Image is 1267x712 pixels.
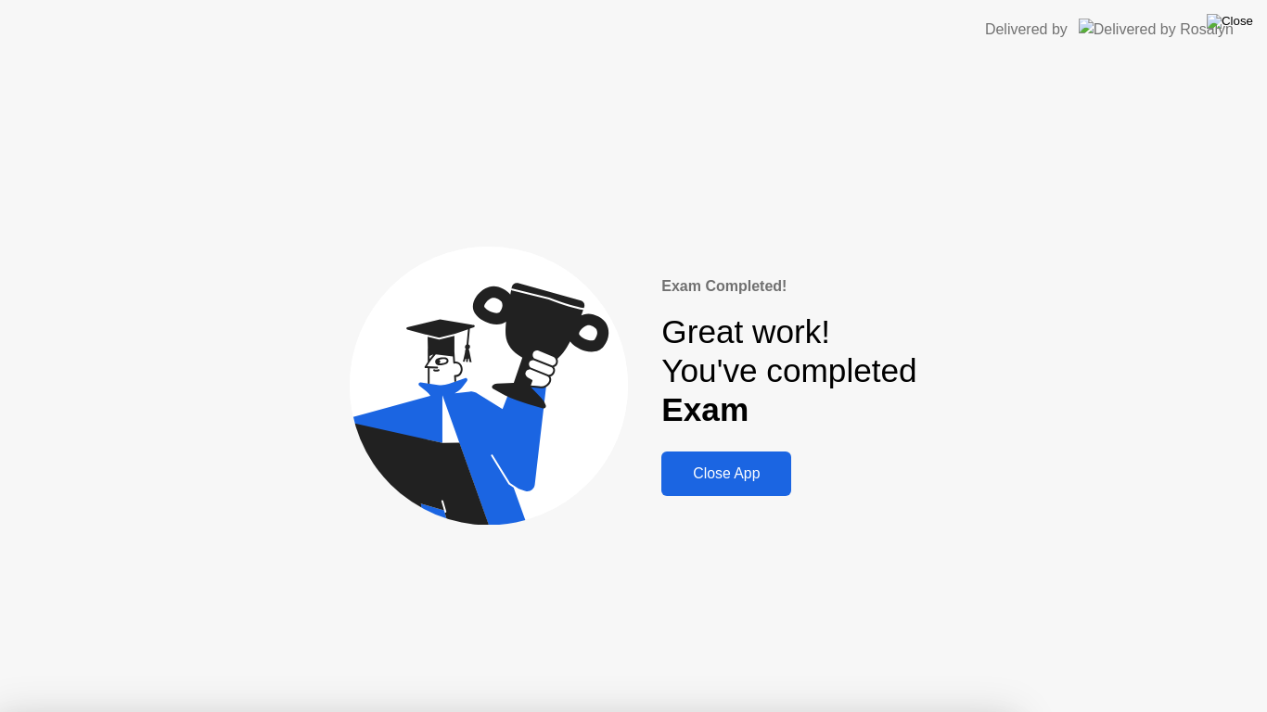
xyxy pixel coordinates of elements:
[1079,19,1234,40] img: Delivered by Rosalyn
[661,275,916,298] div: Exam Completed!
[661,312,916,430] div: Great work! You've completed
[667,465,786,482] div: Close App
[1207,14,1253,29] img: Close
[985,19,1068,41] div: Delivered by
[661,391,749,427] b: Exam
